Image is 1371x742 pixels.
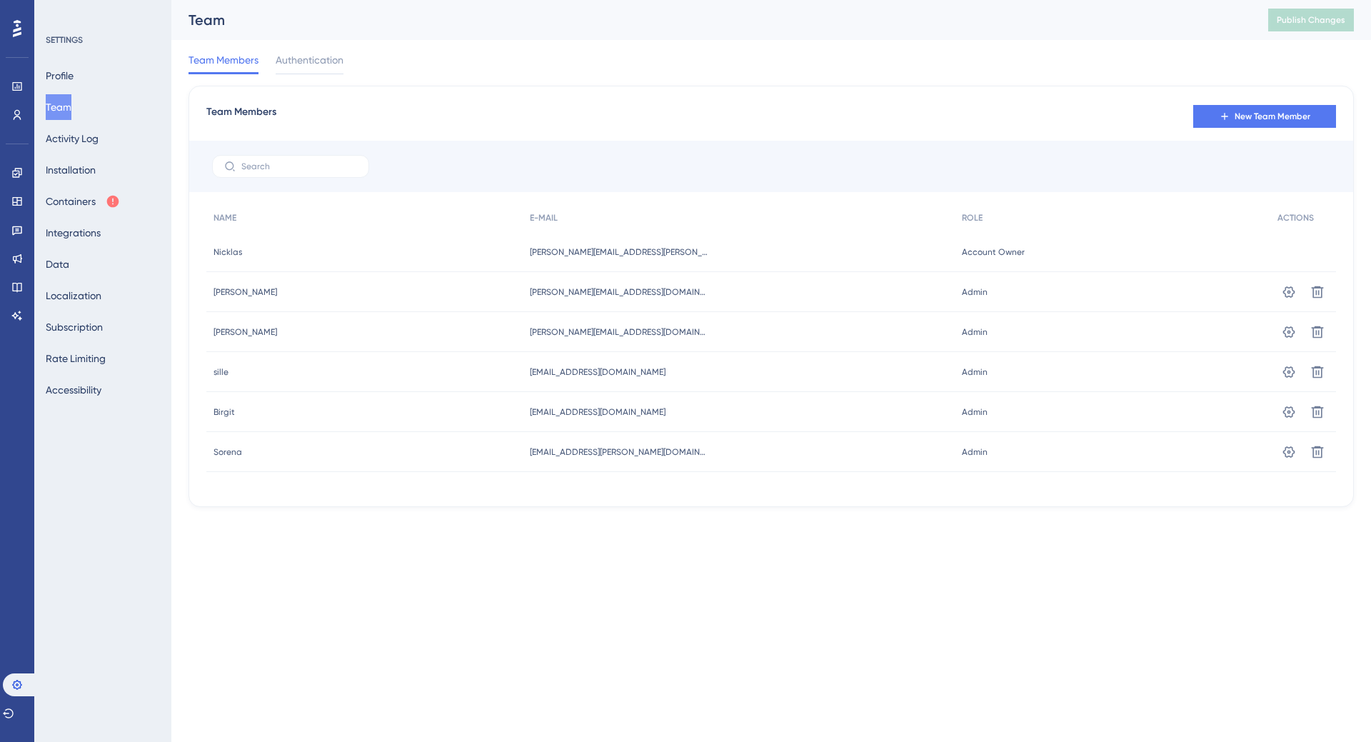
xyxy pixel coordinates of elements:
[214,406,235,418] span: Birgit
[962,446,988,458] span: Admin
[214,246,242,258] span: Nicklas
[189,10,1232,30] div: Team
[276,51,343,69] span: Authentication
[214,446,242,458] span: Sorena
[1235,111,1310,122] span: New Team Member
[530,246,708,258] span: [PERSON_NAME][EMAIL_ADDRESS][PERSON_NAME][DOMAIN_NAME]
[46,126,99,151] button: Activity Log
[214,326,277,338] span: [PERSON_NAME]
[530,286,708,298] span: [PERSON_NAME][EMAIL_ADDRESS][DOMAIN_NAME]
[962,212,983,224] span: ROLE
[530,326,708,338] span: [PERSON_NAME][EMAIL_ADDRESS][DOMAIN_NAME]
[46,220,101,246] button: Integrations
[214,286,277,298] span: [PERSON_NAME]
[46,346,106,371] button: Rate Limiting
[530,212,558,224] span: E-MAIL
[530,406,666,418] span: [EMAIL_ADDRESS][DOMAIN_NAME]
[962,286,988,298] span: Admin
[46,283,101,309] button: Localization
[46,63,74,89] button: Profile
[46,34,161,46] div: SETTINGS
[962,366,988,378] span: Admin
[962,326,988,338] span: Admin
[1277,14,1345,26] span: Publish Changes
[962,246,1025,258] span: Account Owner
[962,406,988,418] span: Admin
[530,366,666,378] span: [EMAIL_ADDRESS][DOMAIN_NAME]
[46,157,96,183] button: Installation
[189,51,258,69] span: Team Members
[214,212,236,224] span: NAME
[214,366,228,378] span: sille
[1277,212,1314,224] span: ACTIONS
[530,446,708,458] span: [EMAIL_ADDRESS][PERSON_NAME][DOMAIN_NAME]
[1268,9,1354,31] button: Publish Changes
[46,94,71,120] button: Team
[46,314,103,340] button: Subscription
[46,377,101,403] button: Accessibility
[241,161,357,171] input: Search
[46,189,120,214] button: Containers
[1193,105,1336,128] button: New Team Member
[206,104,276,129] span: Team Members
[46,251,69,277] button: Data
